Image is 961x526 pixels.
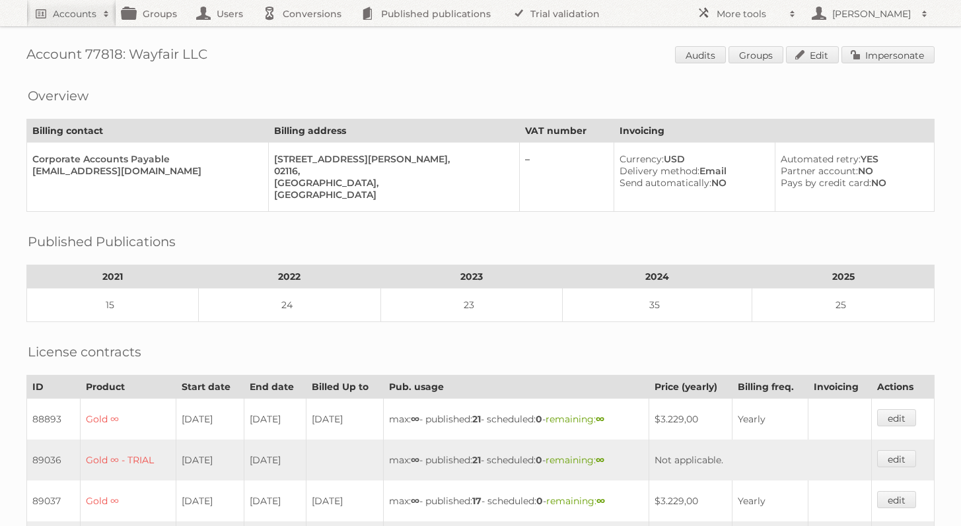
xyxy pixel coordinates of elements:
[26,46,935,66] h1: Account 77818: Wayfair LLC
[781,177,923,189] div: NO
[649,440,872,480] td: Not applicable.
[28,342,141,362] h2: License contracts
[383,399,649,440] td: max: - published: - scheduled: -
[380,265,563,288] th: 2023
[306,399,383,440] td: [DATE]
[536,495,543,507] strong: 0
[27,119,269,143] th: Billing contact
[620,165,764,177] div: Email
[380,288,563,322] td: 23
[176,376,244,399] th: Start date
[472,413,481,425] strong: 21
[274,177,508,189] div: [GEOGRAPHIC_DATA],
[729,46,783,63] a: Groups
[28,232,176,251] h2: Published Publications
[620,177,764,189] div: NO
[872,376,935,399] th: Actions
[649,399,732,440] td: $3.229,00
[472,454,481,466] strong: 21
[53,7,96,20] h2: Accounts
[244,440,306,480] td: [DATE]
[244,376,306,399] th: End date
[781,177,871,189] span: Pays by credit card:
[274,153,508,165] div: [STREET_ADDRESS][PERSON_NAME],
[620,177,711,189] span: Send automatically:
[27,265,199,288] th: 2021
[596,413,604,425] strong: ∞
[27,440,81,480] td: 89036
[306,376,383,399] th: Billed Up to
[383,376,649,399] th: Pub. usage
[877,450,916,467] a: edit
[28,86,89,106] h2: Overview
[472,495,481,507] strong: 17
[732,399,808,440] td: Yearly
[411,454,419,466] strong: ∞
[546,495,605,507] span: remaining:
[614,119,935,143] th: Invoicing
[411,495,419,507] strong: ∞
[198,265,380,288] th: 2022
[732,376,808,399] th: Billing freq.
[675,46,726,63] a: Audits
[274,189,508,201] div: [GEOGRAPHIC_DATA]
[752,288,935,322] td: 25
[244,399,306,440] td: [DATE]
[519,143,614,212] td: –
[32,153,258,165] div: Corporate Accounts Payable
[877,491,916,508] a: edit
[781,153,861,165] span: Automated retry:
[563,265,752,288] th: 2024
[563,288,752,322] td: 35
[781,153,923,165] div: YES
[32,165,258,177] div: [EMAIL_ADDRESS][DOMAIN_NAME]
[269,119,519,143] th: Billing address
[649,376,732,399] th: Price (yearly)
[808,376,872,399] th: Invoicing
[620,153,664,165] span: Currency:
[411,413,419,425] strong: ∞
[546,454,604,466] span: remaining:
[877,409,916,426] a: edit
[829,7,915,20] h2: [PERSON_NAME]
[81,376,176,399] th: Product
[717,7,783,20] h2: More tools
[383,480,649,521] td: max: - published: - scheduled: -
[27,480,81,521] td: 89037
[781,165,923,177] div: NO
[620,153,764,165] div: USD
[176,399,244,440] td: [DATE]
[81,440,176,480] td: Gold ∞ - TRIAL
[781,165,858,177] span: Partner account:
[732,480,808,521] td: Yearly
[536,413,542,425] strong: 0
[596,454,604,466] strong: ∞
[176,480,244,521] td: [DATE]
[752,265,935,288] th: 2025
[176,440,244,480] td: [DATE]
[536,454,542,466] strong: 0
[519,119,614,143] th: VAT number
[198,288,380,322] td: 24
[546,413,604,425] span: remaining:
[27,288,199,322] td: 15
[27,376,81,399] th: ID
[81,399,176,440] td: Gold ∞
[649,480,732,521] td: $3.229,00
[596,495,605,507] strong: ∞
[27,399,81,440] td: 88893
[841,46,935,63] a: Impersonate
[620,165,699,177] span: Delivery method:
[786,46,839,63] a: Edit
[306,480,383,521] td: [DATE]
[274,165,508,177] div: 02116,
[81,480,176,521] td: Gold ∞
[383,440,649,480] td: max: - published: - scheduled: -
[244,480,306,521] td: [DATE]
